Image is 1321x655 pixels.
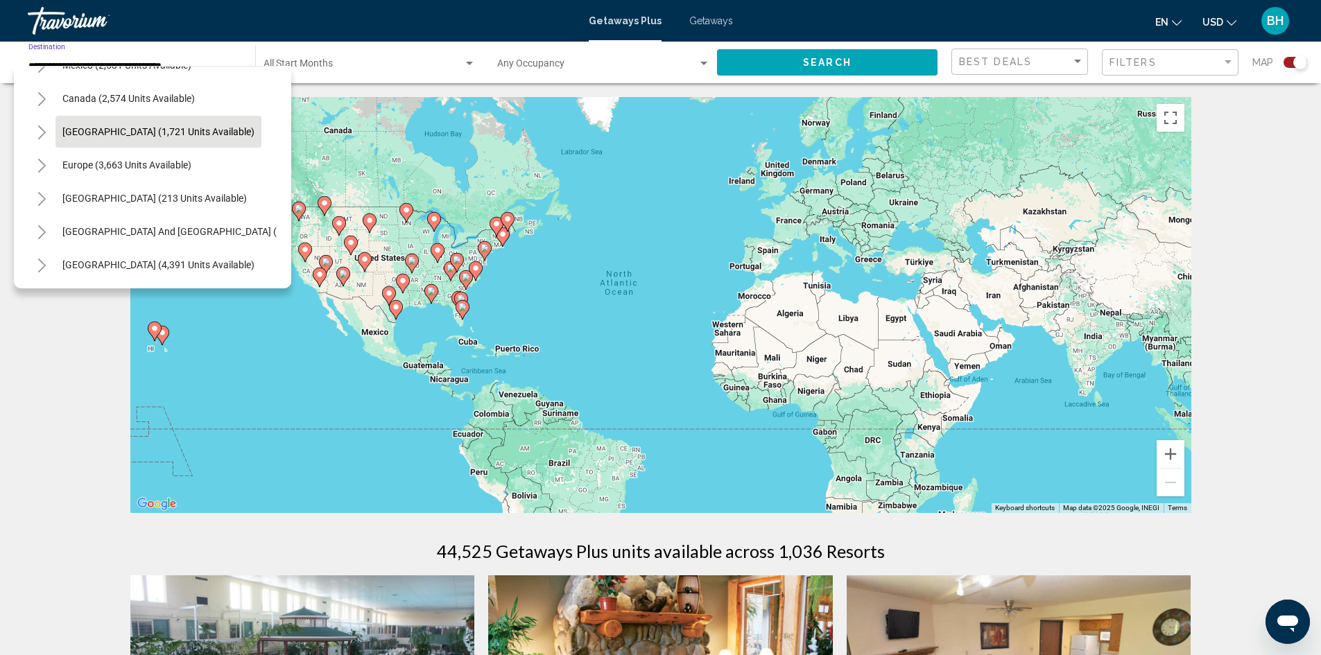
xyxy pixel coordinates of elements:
span: Canada (2,574 units available) [62,93,195,104]
button: [GEOGRAPHIC_DATA] (213 units available) [55,182,254,214]
span: Best Deals [959,56,1032,67]
button: Toggle Caribbean & Atlantic Islands (1,721 units available) [28,118,55,146]
span: Search [803,58,852,69]
iframe: Button to launch messaging window [1266,600,1310,644]
a: Getaways Plus [589,15,662,26]
button: User Menu [1257,6,1293,35]
button: Change currency [1202,12,1236,32]
span: Map data ©2025 Google, INEGI [1063,504,1159,512]
span: Map [1252,53,1273,72]
button: [GEOGRAPHIC_DATA] and [GEOGRAPHIC_DATA] (142 units available) [55,216,369,247]
button: Filter [1102,49,1238,77]
span: USD [1202,17,1223,28]
span: Europe (3,663 units available) [62,159,191,171]
button: Toggle Australia (213 units available) [28,184,55,212]
button: Zoom out [1157,469,1184,496]
button: Canada (2,574 units available) [55,82,202,114]
span: [GEOGRAPHIC_DATA] (4,391 units available) [62,259,254,270]
a: Getaways [689,15,733,26]
span: BH [1267,14,1284,28]
button: Toggle Canada (2,574 units available) [28,85,55,112]
button: Zoom in [1157,440,1184,468]
button: Toggle South Pacific and Oceania (142 units available) [28,218,55,245]
span: [GEOGRAPHIC_DATA] and [GEOGRAPHIC_DATA] (142 units available) [62,226,362,237]
span: Filters [1110,57,1157,68]
a: Terms [1168,504,1187,512]
button: Toggle South America (4,391 units available) [28,251,55,279]
button: Europe (3,663 units available) [55,149,198,181]
button: [GEOGRAPHIC_DATA] (4,391 units available) [55,249,261,281]
a: Travorium [28,7,575,35]
span: [GEOGRAPHIC_DATA] (1,721 units available) [62,126,254,137]
img: Google [134,495,180,513]
button: Change language [1155,12,1182,32]
button: Search [717,49,938,75]
span: [GEOGRAPHIC_DATA] (213 units available) [62,193,247,204]
button: Toggle Europe (3,663 units available) [28,151,55,179]
h1: 44,525 Getaways Plus units available across 1,036 Resorts [437,541,885,561]
mat-select: Sort by [959,56,1084,68]
span: en [1155,17,1168,28]
button: Toggle fullscreen view [1157,104,1184,132]
button: [GEOGRAPHIC_DATA] (1,721 units available) [55,116,261,148]
button: Keyboard shortcuts [995,503,1055,513]
a: Open this area in Google Maps (opens a new window) [134,495,180,513]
